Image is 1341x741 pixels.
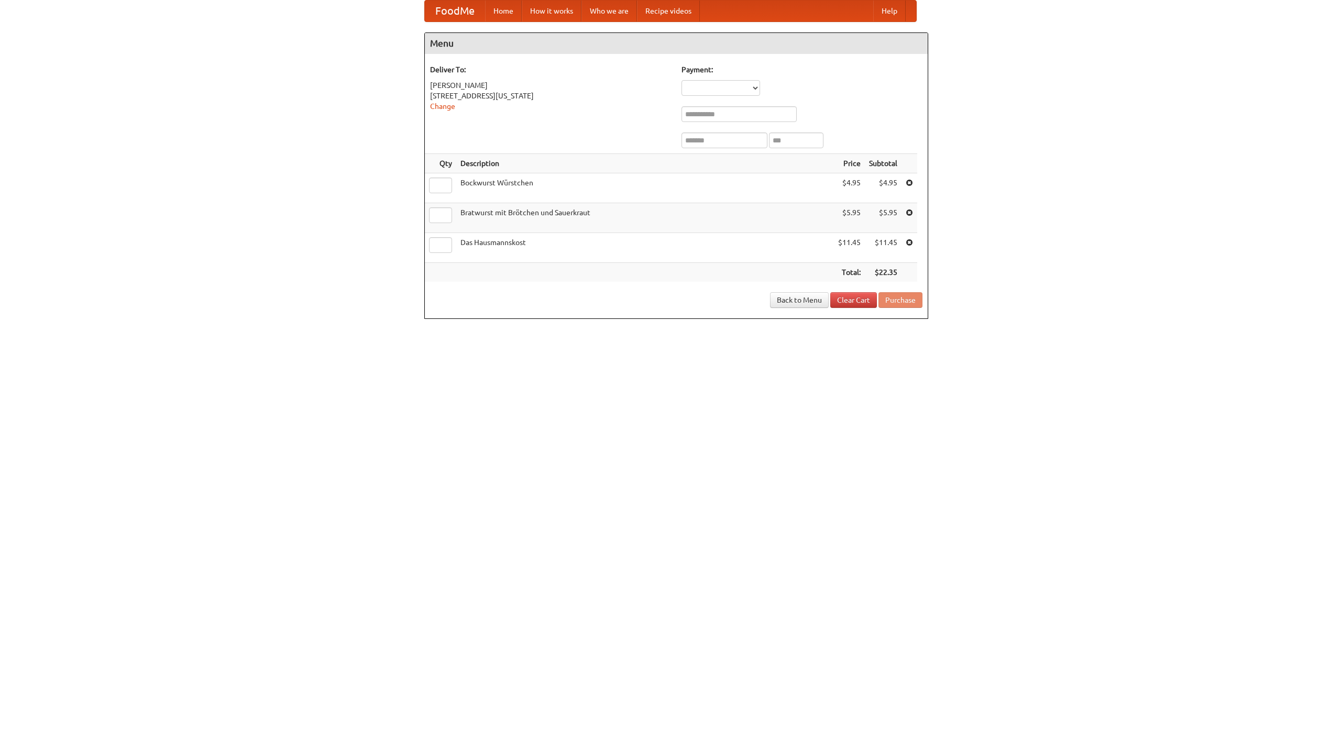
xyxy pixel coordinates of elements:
[834,154,865,173] th: Price
[834,233,865,263] td: $11.45
[865,173,902,203] td: $4.95
[873,1,906,21] a: Help
[456,203,834,233] td: Bratwurst mit Brötchen und Sauerkraut
[834,203,865,233] td: $5.95
[430,64,671,75] h5: Deliver To:
[865,263,902,282] th: $22.35
[830,292,877,308] a: Clear Cart
[770,292,829,308] a: Back to Menu
[430,80,671,91] div: [PERSON_NAME]
[637,1,700,21] a: Recipe videos
[425,33,928,54] h4: Menu
[456,154,834,173] th: Description
[878,292,922,308] button: Purchase
[425,154,456,173] th: Qty
[456,233,834,263] td: Das Hausmannskost
[865,233,902,263] td: $11.45
[834,173,865,203] td: $4.95
[682,64,922,75] h5: Payment:
[865,154,902,173] th: Subtotal
[430,102,455,110] a: Change
[581,1,637,21] a: Who we are
[865,203,902,233] td: $5.95
[425,1,485,21] a: FoodMe
[430,91,671,101] div: [STREET_ADDRESS][US_STATE]
[456,173,834,203] td: Bockwurst Würstchen
[485,1,522,21] a: Home
[522,1,581,21] a: How it works
[834,263,865,282] th: Total:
